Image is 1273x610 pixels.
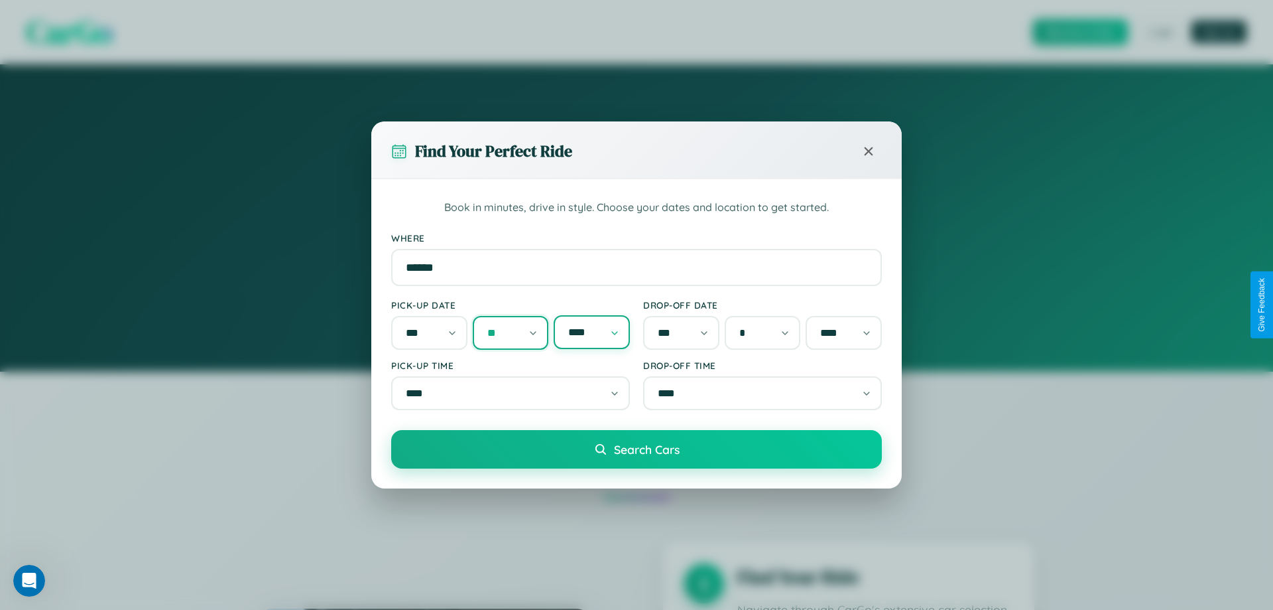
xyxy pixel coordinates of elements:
[643,299,882,311] label: Drop-off Date
[391,430,882,469] button: Search Cars
[614,442,680,457] span: Search Cars
[391,199,882,216] p: Book in minutes, drive in style. Choose your dates and location to get started.
[391,232,882,244] label: Where
[391,299,630,311] label: Pick-up Date
[643,360,882,371] label: Drop-off Time
[415,140,572,162] h3: Find Your Perfect Ride
[391,360,630,371] label: Pick-up Time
